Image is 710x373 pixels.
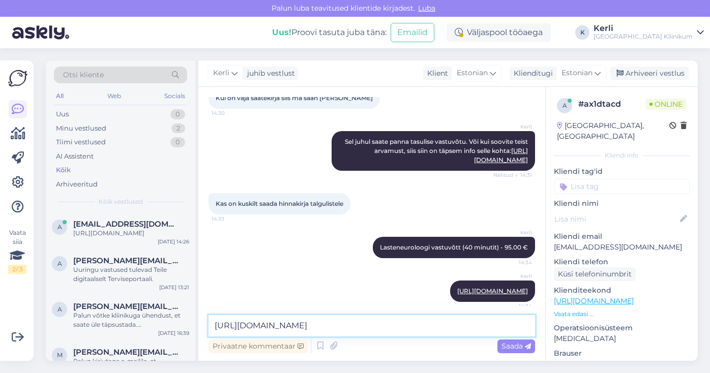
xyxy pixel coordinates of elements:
p: [MEDICAL_DATA] [554,333,690,344]
span: Kerli [494,272,532,280]
p: Chrome [TECHNICAL_ID] [554,359,690,369]
span: atsmaivel@gmail.com [73,220,179,229]
div: Socials [162,89,187,103]
span: 14:34 [494,302,532,310]
div: Kerli [594,24,693,33]
div: Minu vestlused [56,123,106,134]
div: Väljaspool tööaega [447,23,551,42]
div: [GEOGRAPHIC_DATA], [GEOGRAPHIC_DATA] [557,120,669,142]
span: Kerli [213,68,229,79]
span: Kõik vestlused [99,197,143,206]
div: Küsi telefoninumbrit [554,267,636,281]
p: Klienditeekond [554,285,690,296]
span: 14:33 [212,215,250,223]
a: [URL][DOMAIN_NAME] [554,296,634,305]
span: Lasteneuroloogi vastuvõtt (40 minutit) - 95.00 € [380,243,528,251]
div: 2 / 3 [8,265,26,274]
span: a [563,102,567,109]
div: [DATE] 13:21 [159,284,189,291]
div: Uus [56,109,69,119]
div: Vaata siia [8,228,26,274]
span: a [57,223,62,231]
div: [URL][DOMAIN_NAME] [73,229,189,238]
span: Estonian [457,68,488,79]
div: Arhiveeritud [56,179,98,190]
span: 14:30 [212,109,250,117]
p: Kliendi nimi [554,198,690,209]
p: Kliendi email [554,231,690,242]
div: # ax1dtacd [578,98,645,110]
a: [URL][DOMAIN_NAME] [457,287,528,295]
span: Kerli [494,229,532,236]
span: Kerli [494,123,532,131]
button: Emailid [391,23,434,42]
div: 0 [170,109,185,119]
div: Tiimi vestlused [56,137,106,147]
p: [EMAIL_ADDRESS][DOMAIN_NAME] [554,242,690,253]
div: [DATE] 16:39 [158,329,189,337]
span: a [57,305,62,313]
span: Online [645,99,687,110]
div: Arhiveeri vestlus [610,67,689,80]
div: Web [105,89,123,103]
span: Otsi kliente [63,70,104,80]
span: Saada [501,341,531,351]
p: Operatsioonisüsteem [554,323,690,333]
div: [DATE] 14:26 [158,238,189,245]
b: Uus! [272,27,291,37]
span: Kas on kuskilt saada hinnakirja talgulistele [216,200,343,207]
div: Proovi tasuta juba täna: [272,26,387,39]
div: [GEOGRAPHIC_DATA] Kliinikum [594,33,693,41]
div: Privaatne kommentaar [209,339,308,353]
p: Kliendi telefon [554,257,690,267]
span: 14:34 [494,259,532,266]
div: Palun võtke kliinikuga ühendust, et saate üle täpsustada. [GEOGRAPHIC_DATA] KESKUS [GEOGRAPHIC_DA... [73,311,189,329]
span: Estonian [561,68,593,79]
div: Kõik [56,165,71,175]
div: Klienditugi [510,68,553,79]
div: Uuringu vastused tulevad Teile digitaalselt Terviseportaali. [73,265,189,284]
p: Brauser [554,348,690,359]
div: Kliendi info [554,151,690,160]
img: Askly Logo [8,69,27,88]
span: A.liljefors@icloud.com [73,256,179,265]
span: Sel juhul saate panna tasulise vastuvõtu. Või kui soovite teist arvamust, siis siin on täpsem inf... [345,138,529,164]
span: Kui on vaja saatekirja siis ma saan [PERSON_NAME] [216,94,373,102]
input: Lisa nimi [554,213,678,225]
div: All [54,89,66,103]
div: AI Assistent [56,151,94,162]
div: 0 [170,137,185,147]
input: Lisa tag [554,179,690,194]
span: matti.soe@hotmail.com [73,348,179,357]
span: alan.tishkevich@mail.ru [73,302,179,311]
span: A [57,260,62,267]
div: Klient [423,68,448,79]
span: Luba [415,4,438,13]
span: Nähtud ✓ 14:31 [493,171,532,179]
p: Vaata edasi ... [554,309,690,319]
a: Kerli[GEOGRAPHIC_DATA] Kliinikum [594,24,704,41]
div: 2 [171,123,185,134]
span: m [57,351,63,359]
p: Kliendi tag'id [554,166,690,177]
div: K [575,25,589,40]
div: juhib vestlust [243,68,295,79]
